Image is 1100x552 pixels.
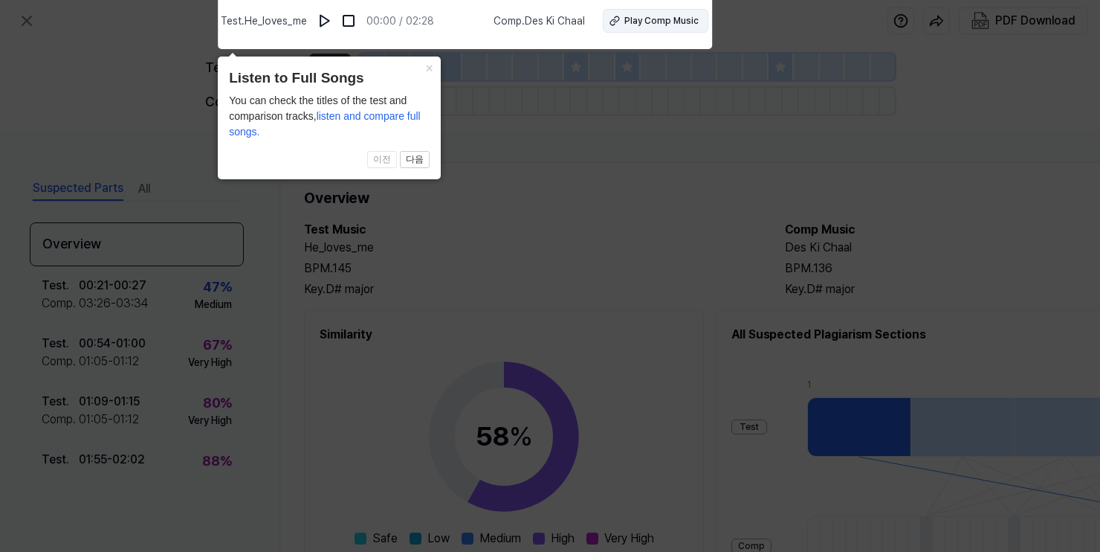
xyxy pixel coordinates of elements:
[317,13,332,28] img: play
[341,13,356,28] img: stop
[221,13,307,29] span: Test . He_loves_me
[417,57,441,77] button: Close
[400,151,430,169] button: 다음
[229,68,430,89] header: Listen to Full Songs
[366,13,434,29] div: 00:00 / 02:28
[624,14,699,28] div: Play Comp Music
[229,93,430,140] div: You can check the titles of the test and comparison tracks,
[229,110,421,138] span: listen and compare full songs.
[603,9,708,33] button: Play Comp Music
[494,13,585,29] span: Comp . Des Ki Chaal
